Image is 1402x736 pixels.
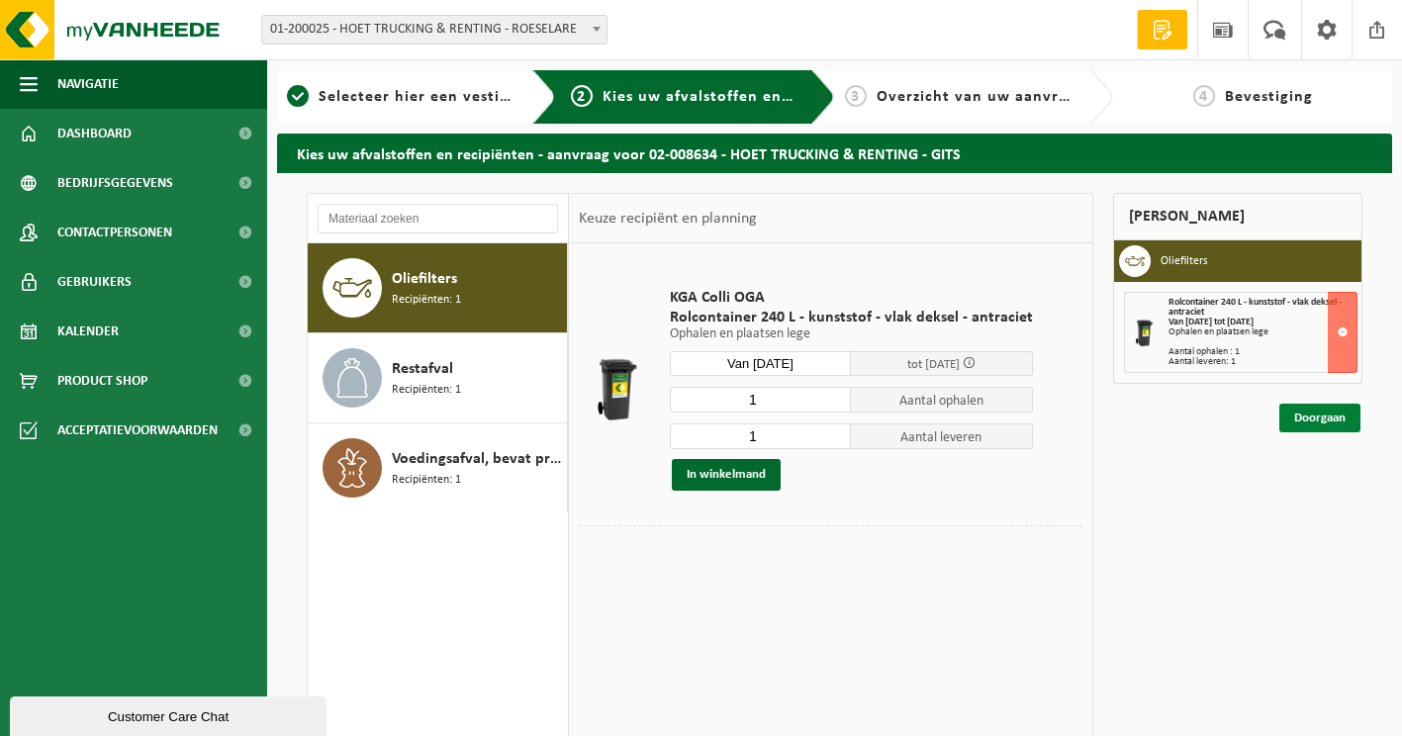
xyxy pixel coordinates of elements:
span: tot [DATE] [907,358,960,371]
span: 3 [845,85,867,107]
strong: Van [DATE] tot [DATE] [1168,317,1254,327]
div: [PERSON_NAME] [1113,193,1362,240]
span: Aantal ophalen [851,387,1033,413]
span: Oliefilters [392,267,457,291]
span: Rolcontainer 240 L - kunststof - vlak deksel - antraciet [1168,297,1342,318]
input: Selecteer datum [670,351,852,376]
h3: Oliefilters [1161,245,1208,277]
span: 1 [287,85,309,107]
span: Restafval [392,357,453,381]
span: KGA Colli OGA [670,288,1033,308]
span: Recipiënten: 1 [392,381,461,400]
span: Product Shop [57,356,147,406]
span: Overzicht van uw aanvraag [877,89,1085,105]
span: Rolcontainer 240 L - kunststof - vlak deksel - antraciet [670,308,1033,327]
a: 1Selecteer hier een vestiging [287,85,516,109]
span: 01-200025 - HOET TRUCKING & RENTING - ROESELARE [261,15,608,45]
button: Oliefilters Recipiënten: 1 [308,243,568,333]
span: 01-200025 - HOET TRUCKING & RENTING - ROESELARE [262,16,607,44]
div: Aantal ophalen : 1 [1168,347,1356,357]
div: Aantal leveren: 1 [1168,357,1356,367]
div: Ophalen en plaatsen lege [1168,327,1356,337]
span: Selecteer hier een vestiging [319,89,532,105]
span: Kies uw afvalstoffen en recipiënten [603,89,875,105]
span: Contactpersonen [57,208,172,257]
span: Navigatie [57,59,119,109]
p: Ophalen en plaatsen lege [670,327,1033,341]
input: Materiaal zoeken [318,204,558,233]
iframe: chat widget [10,692,330,736]
span: Recipiënten: 1 [392,291,461,310]
h2: Kies uw afvalstoffen en recipiënten - aanvraag voor 02-008634 - HOET TRUCKING & RENTING - GITS [277,134,1392,172]
span: 2 [571,85,593,107]
span: 4 [1193,85,1215,107]
button: In winkelmand [672,459,781,491]
span: Bedrijfsgegevens [57,158,173,208]
span: Voedingsafval, bevat producten van dierlijke oorsprong, onverpakt, categorie 3 [392,447,562,471]
span: Dashboard [57,109,132,158]
a: Doorgaan [1279,404,1360,432]
span: Acceptatievoorwaarden [57,406,218,455]
div: Keuze recipiënt en planning [569,194,767,243]
button: Voedingsafval, bevat producten van dierlijke oorsprong, onverpakt, categorie 3 Recipiënten: 1 [308,423,568,512]
span: Recipiënten: 1 [392,471,461,490]
button: Restafval Recipiënten: 1 [308,333,568,423]
span: Gebruikers [57,257,132,307]
span: Bevestiging [1225,89,1313,105]
span: Aantal leveren [851,423,1033,449]
span: Kalender [57,307,119,356]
